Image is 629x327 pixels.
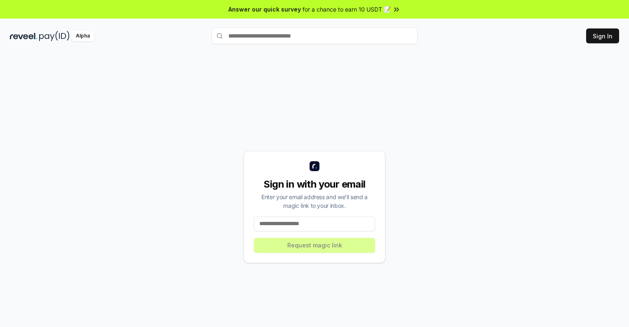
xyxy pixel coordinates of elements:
[228,5,301,14] span: Answer our quick survey
[303,5,391,14] span: for a chance to earn 10 USDT 📝
[586,28,619,43] button: Sign In
[254,178,375,191] div: Sign in with your email
[310,161,319,171] img: logo_small
[39,31,70,41] img: pay_id
[10,31,38,41] img: reveel_dark
[71,31,94,41] div: Alpha
[254,193,375,210] div: Enter your email address and we’ll send a magic link to your inbox.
